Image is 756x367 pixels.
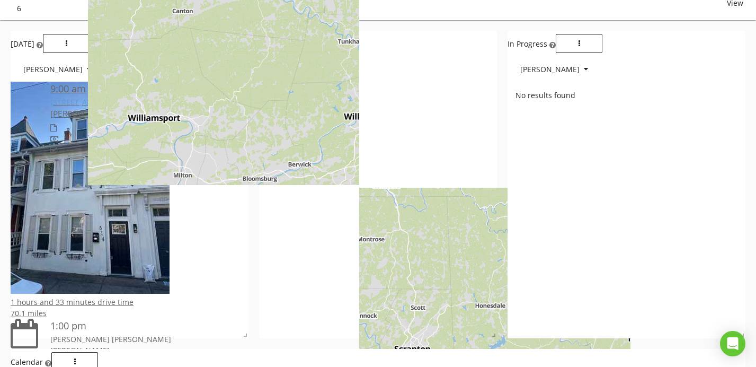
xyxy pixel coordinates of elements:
span: 6 [17,3,21,13]
div: Open Intercom Messenger [720,331,745,356]
span: Calendar [11,357,43,367]
div: [PERSON_NAME] [520,64,588,75]
span: [DATE] [11,39,34,49]
img: 9362361%2Fcover_photos%2F1vFxrekHFittd9KnFXrl%2Fsmall.jpg [11,82,170,294]
button: [PERSON_NAME] [15,59,100,78]
span: In Progress [508,39,547,49]
a: 9:00 am [STREET_ADDRESS] [PERSON_NAME] 1 hours and 33 minutes drive time 70.1 miles [11,82,248,319]
div: [PERSON_NAME] [23,64,91,75]
div: No results found [508,82,745,109]
div: 9:00 am [50,82,229,96]
button: [PERSON_NAME] [512,59,597,78]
